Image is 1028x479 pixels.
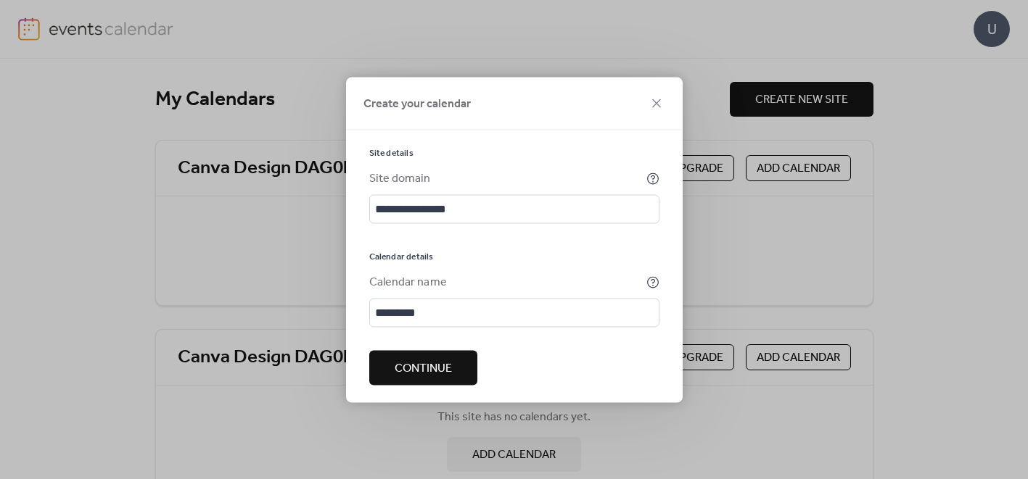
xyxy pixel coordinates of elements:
div: Site domain [369,170,643,187]
span: Continue [395,359,452,377]
span: Calendar details [369,251,434,262]
span: Create your calendar [363,95,471,112]
span: Site details [369,147,414,159]
div: Calendar name [369,273,643,291]
button: Continue [369,350,477,385]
